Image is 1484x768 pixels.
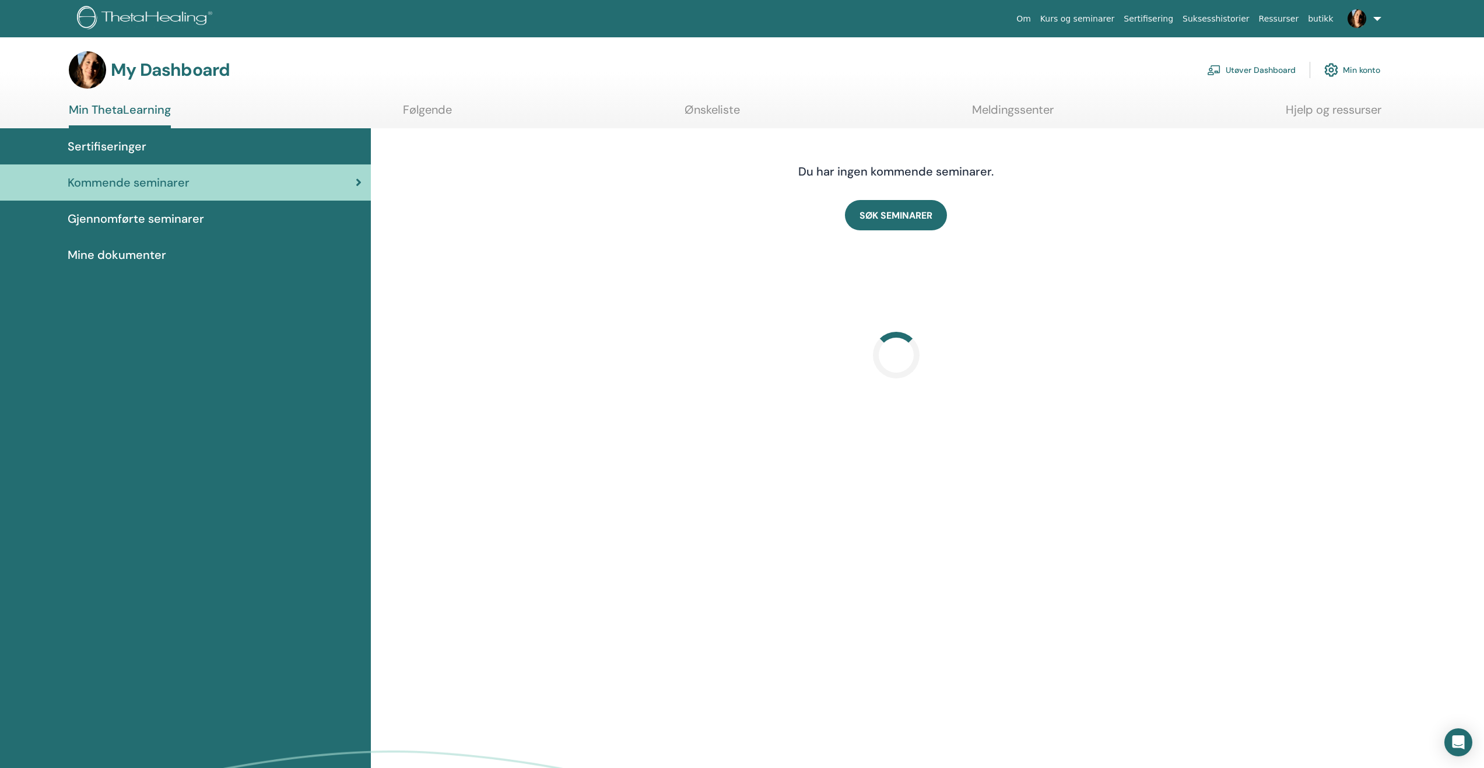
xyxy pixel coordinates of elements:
[68,246,166,264] span: Mine dokumenter
[1348,9,1366,28] img: default.jpg
[1119,8,1178,30] a: Sertifisering
[713,164,1080,178] h4: Du har ingen kommende seminarer.
[1444,728,1472,756] div: Open Intercom Messenger
[1324,57,1380,83] a: Min konto
[1303,8,1338,30] a: butikk
[685,103,740,125] a: Ønskeliste
[1207,57,1296,83] a: Utøver Dashboard
[1324,60,1338,80] img: cog.svg
[1254,8,1304,30] a: Ressurser
[69,51,106,89] img: default.jpg
[1178,8,1254,30] a: Suksesshistorier
[1012,8,1036,30] a: Om
[68,138,146,155] span: Sertifiseringer
[77,6,216,32] img: logo.png
[68,210,204,227] span: Gjennomførte seminarer
[1286,103,1381,125] a: Hjelp og ressurser
[845,200,947,230] a: SØK SEMINARER
[1036,8,1119,30] a: Kurs og seminarer
[69,103,171,128] a: Min ThetaLearning
[403,103,452,125] a: Følgende
[68,174,190,191] span: Kommende seminarer
[111,59,230,80] h3: My Dashboard
[859,209,932,222] span: SØK SEMINARER
[972,103,1054,125] a: Meldingssenter
[1207,65,1221,75] img: chalkboard-teacher.svg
